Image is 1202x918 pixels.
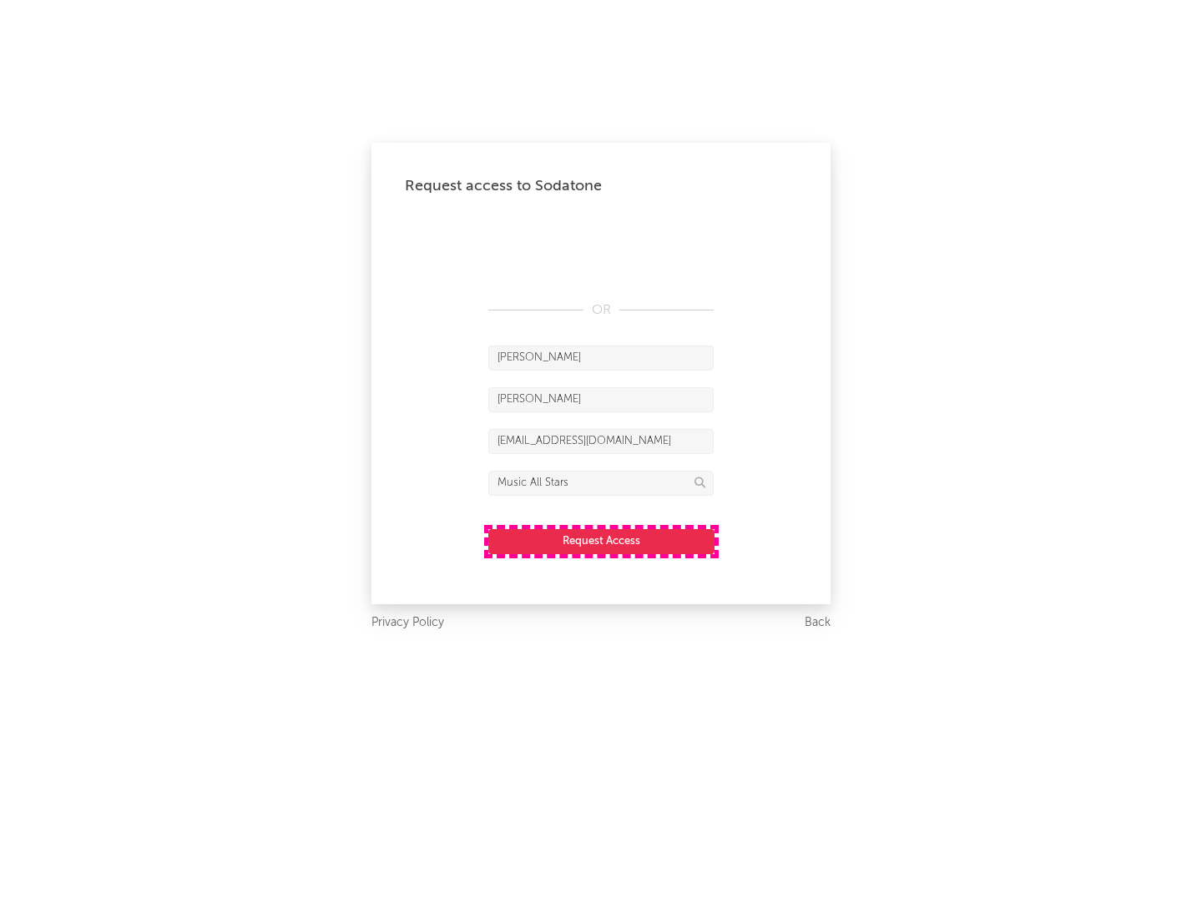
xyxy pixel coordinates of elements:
div: Request access to Sodatone [405,176,797,196]
input: First Name [488,346,714,371]
div: OR [488,300,714,320]
a: Privacy Policy [371,613,444,633]
input: Last Name [488,387,714,412]
a: Back [805,613,831,633]
input: Email [488,429,714,454]
button: Request Access [488,529,715,554]
input: Division [488,471,714,496]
